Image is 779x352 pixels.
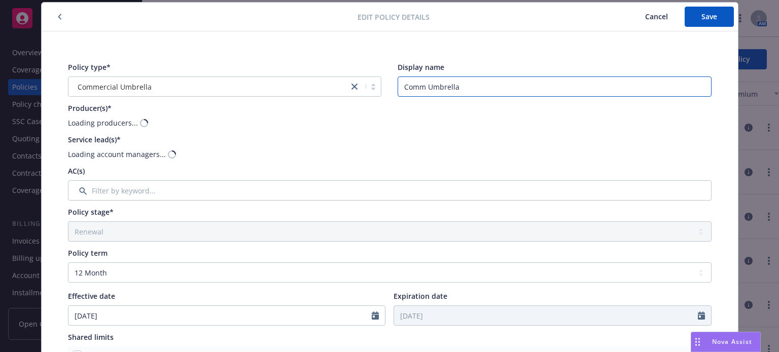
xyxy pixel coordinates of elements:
[685,7,734,27] button: Save
[68,207,114,217] span: Policy stage*
[68,166,85,176] span: AC(s)
[712,337,752,346] span: Nova Assist
[691,332,704,351] div: Drag to move
[68,135,121,144] span: Service lead(s)*
[68,103,112,113] span: Producer(s)*
[691,332,761,352] button: Nova Assist
[68,332,114,342] span: Shared limits
[68,248,108,258] span: Policy term
[358,12,430,22] span: Edit policy details
[68,306,372,325] input: MM/DD/YYYY
[372,311,379,320] svg: Calendar
[348,81,361,93] a: close
[398,62,444,72] span: Display name
[701,12,717,21] span: Save
[394,306,698,325] input: MM/DD/YYYY
[68,149,166,160] div: Loading account managers...
[628,7,685,27] button: Cancel
[68,62,111,72] span: Policy type*
[645,12,668,21] span: Cancel
[74,82,344,92] span: Commercial Umbrella
[68,118,138,128] div: Loading producers...
[68,180,712,201] input: Filter by keyword...
[68,291,115,301] span: Effective date
[698,311,705,320] svg: Calendar
[78,82,152,92] span: Commercial Umbrella
[394,291,447,301] span: Expiration date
